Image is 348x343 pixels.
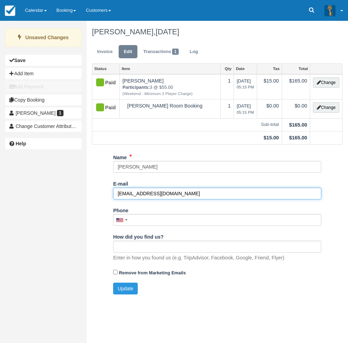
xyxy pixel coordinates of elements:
[257,74,282,100] td: $15.00
[113,178,128,188] label: E-mail
[289,135,307,140] strong: $165.00
[324,5,336,16] img: A3
[5,94,82,105] button: Copy Booking
[14,58,26,63] b: Save
[282,64,310,74] a: Total
[313,77,339,88] button: Change
[257,100,282,118] td: $0.00
[289,122,307,128] strong: $165.00
[172,49,179,55] span: 1
[5,81,82,92] button: Add Payment
[92,64,119,74] a: Status
[16,110,56,116] span: [PERSON_NAME]
[5,6,15,16] img: checkfront-main-nav-mini-logo.png
[122,84,218,96] em: 3 @ $55.00
[221,64,234,74] a: Qty
[185,45,203,59] a: Log
[120,74,221,100] td: [PERSON_NAME]
[95,102,111,113] div: Paid
[5,108,82,119] a: [PERSON_NAME] 1
[113,152,127,161] label: Name
[95,77,111,88] div: Paid
[16,141,26,146] b: Help
[237,84,254,90] em: 05:15 PM
[122,91,218,97] em: (Weekend - Minimum 3 Player Charge)
[237,103,254,115] span: [DATE]
[120,64,220,74] a: Item
[120,100,221,118] td: [PERSON_NAME] Room Booking
[92,45,118,59] a: Invoice
[57,110,63,116] span: 1
[138,45,184,59] a: Transactions1
[221,100,234,118] td: 1
[5,121,82,132] button: Change Customer Attribution
[119,270,186,275] strong: Remove from Marketing Emails
[113,270,118,274] input: Remove from Marketing Emails
[113,231,164,241] label: How did you find us?
[92,28,342,36] h1: [PERSON_NAME],
[237,78,254,90] span: [DATE]
[155,27,179,36] span: [DATE]
[25,35,69,40] strong: Unsaved Changes
[221,74,234,100] td: 1
[313,102,339,113] button: Change
[122,85,150,90] strong: Participants
[282,74,310,100] td: $165.00
[264,135,279,140] strong: $15.00
[113,214,129,225] div: United States: +1
[119,45,137,59] a: Edit
[5,55,82,66] button: Save
[5,68,82,79] button: Add Item
[5,138,82,149] a: Help
[113,205,128,214] label: Phone
[113,254,285,261] p: Enter in how you found us (e.g. TripAdvisor, Facebook, Google, Friend, Flyer)
[234,64,257,74] a: Date
[113,283,138,294] button: Update
[282,100,310,118] td: $0.00
[16,123,78,129] span: Change Customer Attribution
[95,121,279,128] em: Sub-total
[237,110,254,115] em: 05:15 PM
[257,64,282,74] a: Tax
